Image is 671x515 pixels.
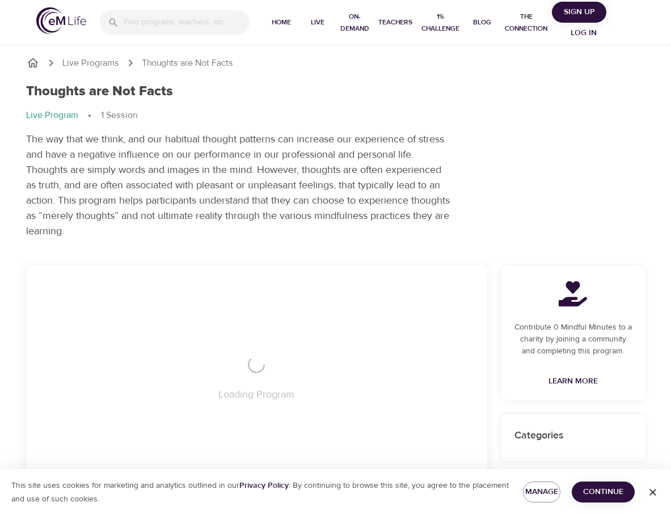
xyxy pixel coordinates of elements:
p: Contribute 0 Mindful Minutes to a charity by joining a community and completing this program. [514,322,632,357]
span: On-Demand [340,11,369,35]
span: Manage [532,485,551,499]
span: The Connection [505,11,547,35]
p: Thoughts are Not Facts [142,57,233,70]
a: Live Programs [62,57,119,70]
button: Manage [523,482,560,503]
a: Learn More [544,371,602,392]
button: Continue [572,482,635,503]
span: Teachers [378,16,412,28]
span: 1% Challenge [421,11,459,35]
nav: breadcrumb [26,109,645,123]
h1: Thoughts are Not Facts [26,83,173,100]
span: Learn More [548,374,598,389]
span: Continue [581,485,626,499]
span: Sign Up [556,5,602,19]
button: Log in [556,23,611,44]
span: Home [268,16,295,28]
span: Log in [561,26,606,40]
p: Loading Program [218,387,294,402]
button: Sign Up [552,2,606,23]
a: Privacy Policy [239,480,289,491]
input: Find programs, teachers, etc... [124,10,250,35]
p: Live Program [26,109,78,122]
img: logo [36,7,86,34]
nav: breadcrumb [26,56,645,70]
p: Categories [514,428,632,443]
span: Live [304,16,331,28]
p: 1 Session [101,109,137,122]
span: Blog [469,16,496,28]
p: The way that we think, and our habitual thought patterns can increase our experience of stress an... [26,132,451,239]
